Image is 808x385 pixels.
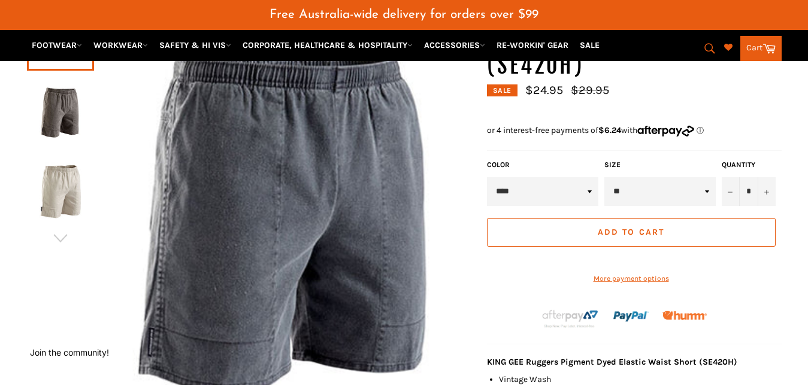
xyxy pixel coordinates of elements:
label: Size [604,160,716,170]
li: Vintage Wash [499,374,782,385]
a: Cart [740,36,782,61]
strong: KING GEE Ruggers Pigment Dyed Elastic Waist Short (SE420H) [487,357,737,367]
label: Color [487,160,598,170]
button: Reduce item quantity by one [722,177,740,206]
span: $24.95 [525,83,563,97]
a: CORPORATE, HEALTHCARE & HOSPITALITY [238,35,417,56]
button: Add to Cart [487,218,776,247]
a: SALE [575,35,604,56]
button: Join the community! [30,347,109,357]
a: FOOTWEAR [27,35,87,56]
a: SAFETY & HI VIS [155,35,236,56]
a: ACCESSORIES [419,35,490,56]
img: Humm_core_logo_RGB-01_300x60px_small_195d8312-4386-4de7-b182-0ef9b6303a37.png [662,311,707,320]
img: paypal.png [613,299,649,334]
div: Sale [487,84,518,96]
button: Increase item quantity by one [758,177,776,206]
a: WORKWEAR [89,35,153,56]
img: Afterpay-Logo-on-dark-bg_large.png [541,308,600,329]
a: More payment options [487,274,776,284]
span: Add to Cart [598,227,664,237]
span: Free Australia-wide delivery for orders over $99 [270,8,538,21]
label: Quantity [722,160,776,170]
img: KING GEE Ruggers Pigment Dyed Elastic Waist Short (SE420H) - Workin' Gear [33,159,88,225]
img: KING GEE Ruggers Pigment Dyed Elastic Waist Short (SE420H) - Workin' Gear [33,79,88,145]
s: $29.95 [571,83,609,97]
a: RE-WORKIN' GEAR [492,35,573,56]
